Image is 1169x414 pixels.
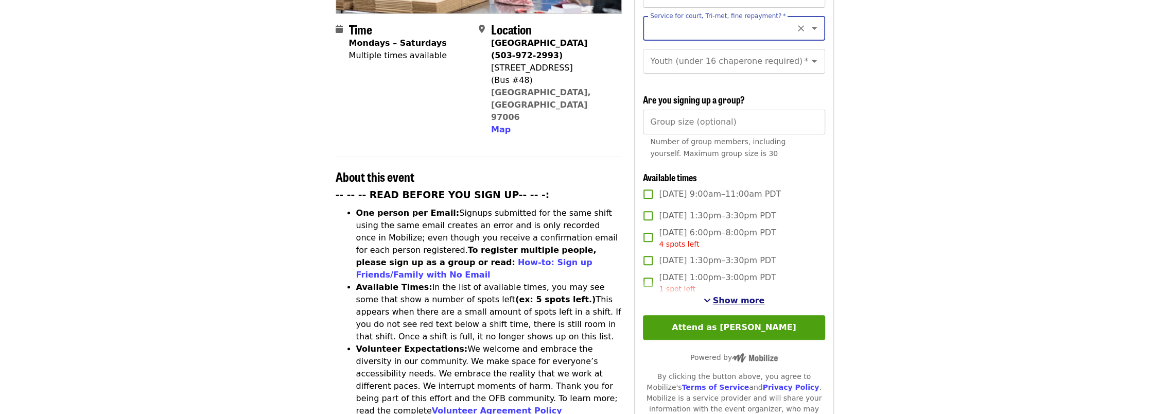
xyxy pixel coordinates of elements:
span: [DATE] 1:30pm–3:30pm PDT [659,210,776,222]
i: calendar icon [336,24,343,34]
span: Are you signing up a group? [643,93,744,106]
a: Privacy Policy [762,383,819,391]
span: [DATE] 1:30pm–3:30pm PDT [659,254,776,267]
li: In the list of available times, you may see some that show a number of spots left This appears wh... [356,281,622,343]
button: Map [491,124,511,136]
span: 1 spot left [659,285,695,293]
strong: One person per Email: [356,208,460,218]
i: map-marker-alt icon [479,24,485,34]
strong: Mondays – Saturdays [349,38,447,48]
label: Service for court, Tri-met, fine repayment? [650,13,786,19]
span: Map [491,125,511,134]
strong: Available Times: [356,282,432,292]
strong: -- -- -- READ BEFORE YOU SIGN UP-- -- -: [336,189,550,200]
a: [GEOGRAPHIC_DATA], [GEOGRAPHIC_DATA] 97006 [491,88,591,122]
span: Available times [643,170,696,184]
input: [object Object] [643,110,825,134]
div: [STREET_ADDRESS] [491,62,614,74]
span: About this event [336,167,414,185]
button: Open [807,21,822,36]
li: Signups submitted for the same shift using the same email creates an error and is only recorded o... [356,207,622,281]
img: Powered by Mobilize [732,353,778,363]
button: Clear [794,21,808,36]
span: Number of group members, including yourself. Maximum group size is 30 [650,137,786,158]
strong: [GEOGRAPHIC_DATA] (503-972-2993) [491,38,587,60]
button: Open [807,54,822,68]
strong: Volunteer Expectations: [356,344,468,354]
strong: To register multiple people, please sign up as a group or read: [356,245,597,267]
button: See more timeslots [704,295,765,307]
span: [DATE] 1:00pm–3:00pm PDT [659,271,776,295]
a: Terms of Service [682,383,749,391]
strong: (ex: 5 spots left.) [515,295,596,304]
span: Show more [713,296,765,305]
span: Powered by [690,353,778,361]
span: Time [349,20,372,38]
div: (Bus #48) [491,74,614,87]
span: [DATE] 9:00am–11:00am PDT [659,188,781,200]
span: [DATE] 6:00pm–8:00pm PDT [659,227,776,250]
div: Multiple times available [349,49,447,62]
span: 4 spots left [659,240,699,248]
button: Attend as [PERSON_NAME] [643,315,825,340]
span: Location [491,20,532,38]
a: How-to: Sign up Friends/Family with No Email [356,257,592,280]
